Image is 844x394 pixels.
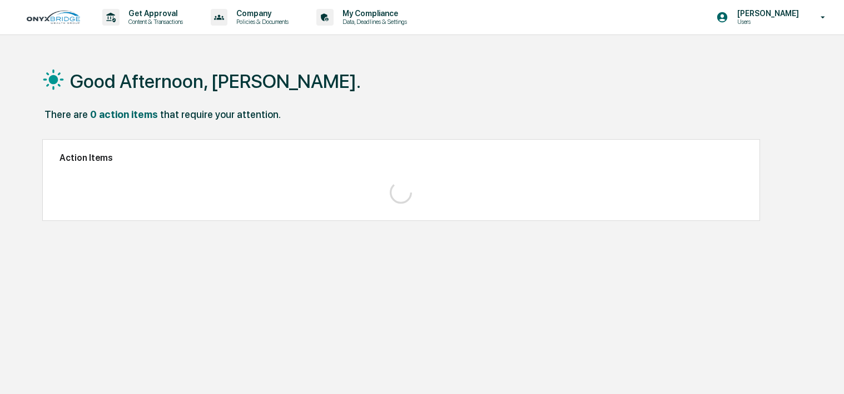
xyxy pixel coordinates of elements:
[44,109,88,120] div: There are
[90,109,158,120] div: 0 action items
[27,11,80,24] img: logo
[728,18,805,26] p: Users
[728,9,805,18] p: [PERSON_NAME]
[120,18,188,26] p: Content & Transactions
[160,109,281,120] div: that require your attention.
[120,9,188,18] p: Get Approval
[59,152,743,163] h2: Action Items
[70,70,361,92] h1: Good Afternoon, [PERSON_NAME].
[227,9,294,18] p: Company
[227,18,294,26] p: Policies & Documents
[334,18,413,26] p: Data, Deadlines & Settings
[334,9,413,18] p: My Compliance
